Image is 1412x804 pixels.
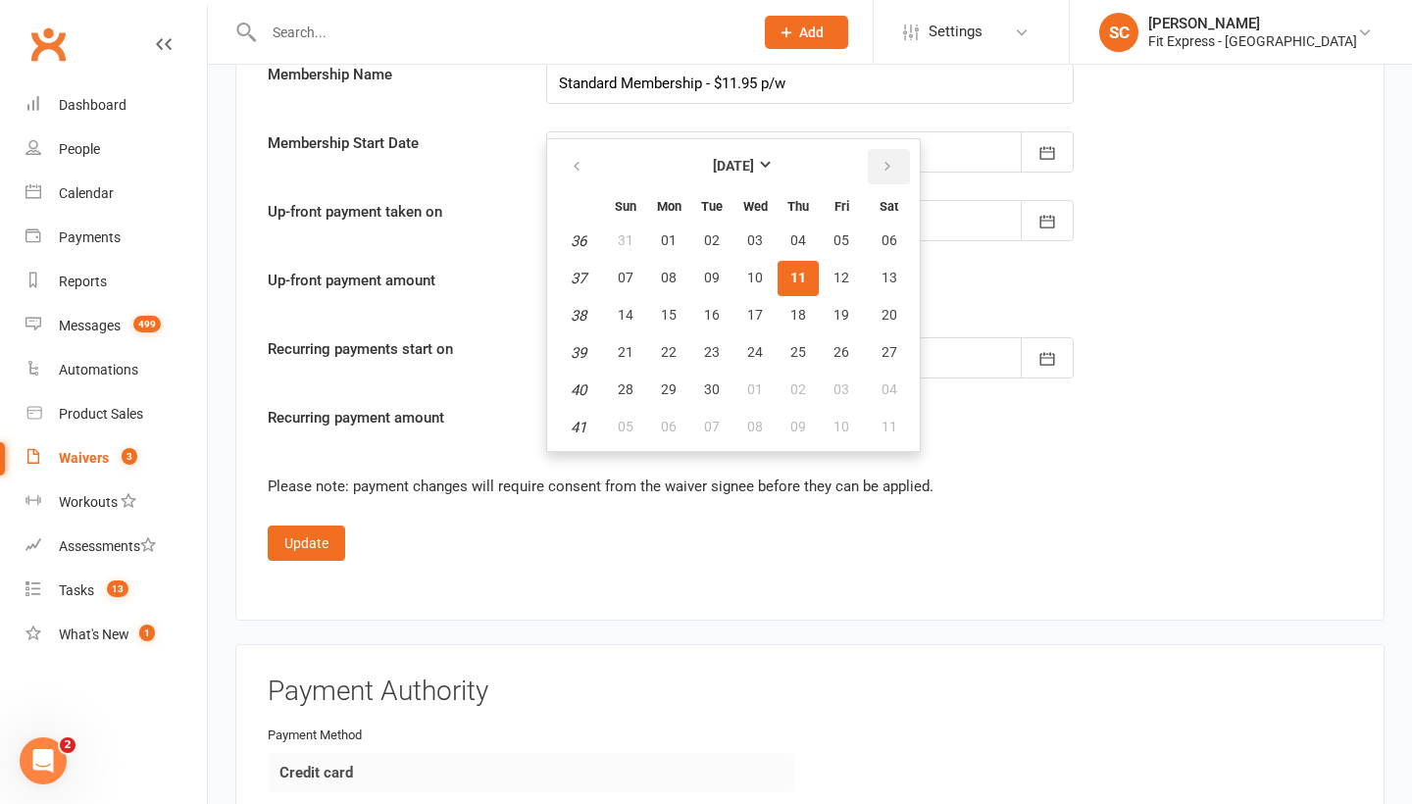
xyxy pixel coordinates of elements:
[704,270,720,285] span: 09
[605,335,646,371] button: 21
[268,726,362,746] label: Payment Method
[25,480,207,525] a: Workouts
[821,410,862,445] button: 10
[25,525,207,569] a: Assessments
[661,232,677,248] span: 01
[605,298,646,333] button: 14
[25,392,207,436] a: Product Sales
[25,348,207,392] a: Automations
[268,526,345,561] button: Update
[571,419,586,436] em: 41
[253,131,531,155] label: Membership Start Date
[747,270,763,285] span: 10
[268,475,1352,498] div: Please note: payment changes will require consent from the waiver signee before they can be applied.
[1099,13,1138,52] div: SC
[25,83,207,127] a: Dashboard
[60,737,76,753] span: 2
[661,270,677,285] span: 08
[661,307,677,323] span: 15
[253,63,531,86] label: Membership Name
[59,141,100,157] div: People
[615,199,636,214] small: Sunday
[25,436,207,480] a: Waivers 3
[24,20,73,69] a: Clubworx
[790,232,806,248] span: 04
[704,232,720,248] span: 02
[25,260,207,304] a: Reports
[787,199,809,214] small: Thursday
[864,373,914,408] button: 04
[790,270,806,285] span: 11
[661,419,677,434] span: 06
[25,216,207,260] a: Payments
[833,344,849,360] span: 26
[734,224,776,259] button: 03
[253,200,531,224] label: Up-front payment taken on
[790,344,806,360] span: 25
[743,199,768,214] small: Wednesday
[734,261,776,296] button: 10
[691,410,732,445] button: 07
[833,307,849,323] span: 19
[704,344,720,360] span: 23
[864,410,914,445] button: 11
[864,298,914,333] button: 20
[618,419,633,434] span: 05
[605,410,646,445] button: 05
[618,344,633,360] span: 21
[59,450,109,466] div: Waivers
[778,410,819,445] button: 09
[799,25,824,40] span: Add
[268,677,1352,707] h3: Payment Authority
[20,737,67,784] iframe: Intercom live chat
[59,274,107,289] div: Reports
[864,261,914,296] button: 13
[618,307,633,323] span: 14
[571,381,586,399] em: 40
[139,625,155,641] span: 1
[59,185,114,201] div: Calendar
[657,199,681,214] small: Monday
[25,304,207,348] a: Messages 499
[929,10,983,54] span: Settings
[882,344,897,360] span: 27
[821,335,862,371] button: 26
[648,261,689,296] button: 08
[691,373,732,408] button: 30
[25,172,207,216] a: Calendar
[253,337,531,361] label: Recurring payments start on
[790,419,806,434] span: 09
[778,261,819,296] button: 11
[790,381,806,397] span: 02
[704,307,720,323] span: 16
[605,224,646,259] button: 31
[691,261,732,296] button: 09
[59,538,156,554] div: Assessments
[59,362,138,377] div: Automations
[253,406,531,429] label: Recurring payment amount
[122,448,137,465] span: 3
[253,269,531,292] label: Up-front payment amount
[821,224,862,259] button: 05
[691,335,732,371] button: 23
[691,298,732,333] button: 16
[571,270,586,287] em: 37
[778,335,819,371] button: 25
[864,335,914,371] button: 27
[25,569,207,613] a: Tasks 13
[59,494,118,510] div: Workouts
[648,410,689,445] button: 06
[747,419,763,434] span: 08
[882,270,897,285] span: 13
[833,232,849,248] span: 05
[880,199,898,214] small: Saturday
[691,224,732,259] button: 02
[747,232,763,248] span: 03
[661,381,677,397] span: 29
[605,261,646,296] button: 07
[747,344,763,360] span: 24
[765,16,848,49] button: Add
[59,229,121,245] div: Payments
[778,224,819,259] button: 04
[790,307,806,323] span: 18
